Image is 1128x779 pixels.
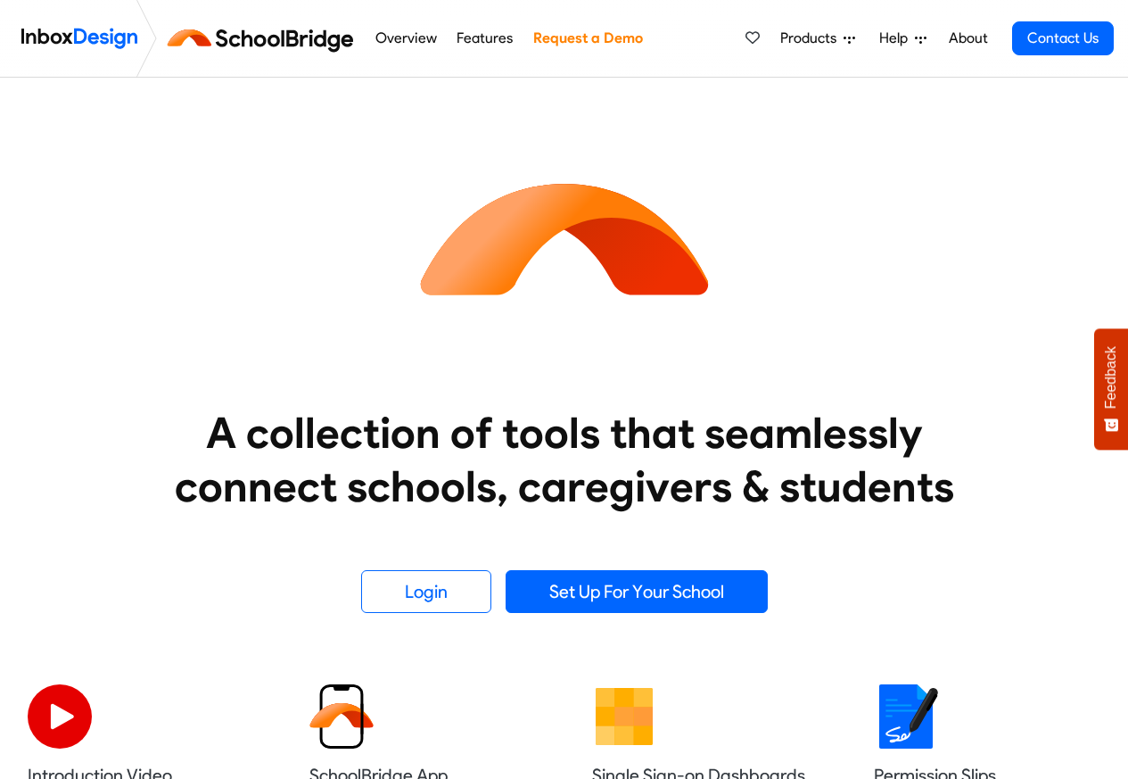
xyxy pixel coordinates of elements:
img: schoolbridge logo [164,17,365,60]
img: 2022_01_18_icon_signature.svg [874,684,938,749]
span: Products [780,28,844,49]
heading: A collection of tools that seamlessly connect schools, caregivers & students [141,406,988,513]
a: Set Up For Your School [506,570,768,613]
a: About [943,21,992,56]
a: Contact Us [1012,21,1114,55]
a: Overview [370,21,441,56]
a: Login [361,570,491,613]
img: icon_schoolbridge.svg [404,78,725,399]
a: Help [872,21,934,56]
a: Features [452,21,518,56]
img: 2022_07_11_icon_video_playback.svg [28,684,92,749]
span: Help [879,28,915,49]
button: Feedback - Show survey [1094,328,1128,450]
span: Feedback [1103,346,1119,409]
img: 2022_01_13_icon_sb_app.svg [309,684,374,749]
a: Products [773,21,862,56]
a: Request a Demo [528,21,647,56]
img: 2022_01_13_icon_grid.svg [592,684,656,749]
